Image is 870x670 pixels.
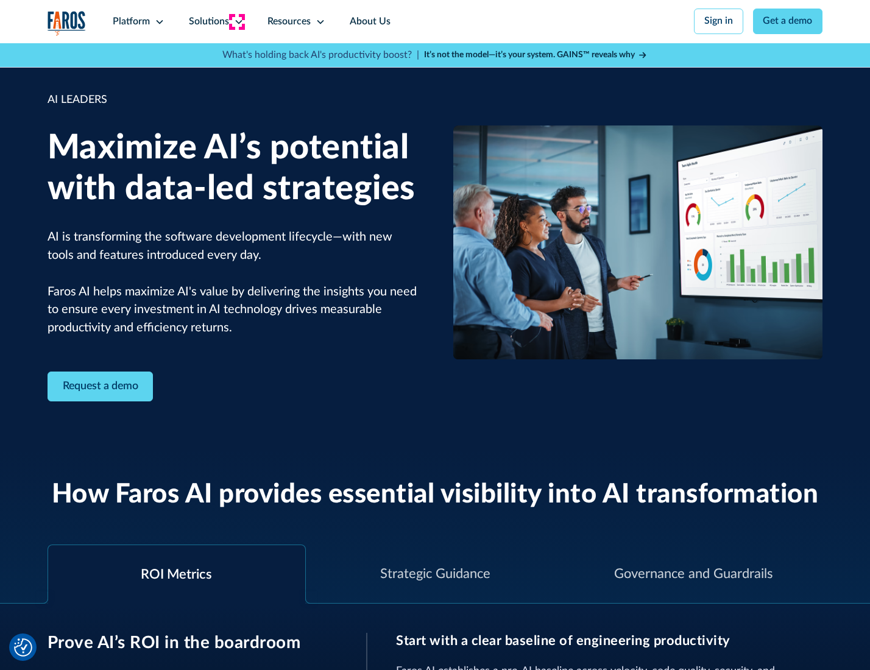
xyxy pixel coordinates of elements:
[48,228,417,337] p: AI is transforming the software development lifecycle—with new tools and features introduced ever...
[48,11,87,36] img: Logo of the analytics and reporting company Faros.
[14,638,32,657] button: Cookie Settings
[48,92,417,108] div: AI LEADERS
[48,11,87,36] a: home
[189,15,229,29] div: Solutions
[14,638,32,657] img: Revisit consent button
[424,51,635,59] strong: It’s not the model—it’s your system. GAINS™ reveals why
[48,128,417,210] h1: Maximize AI’s potential with data-led strategies
[614,564,773,584] div: Governance and Guardrails
[52,479,819,511] h2: How Faros AI provides essential visibility into AI transformation
[48,633,337,653] h3: Prove AI’s ROI in the boardroom
[141,565,212,585] div: ROI Metrics
[753,9,823,34] a: Get a demo
[48,372,154,401] a: Contact Modal
[113,15,150,29] div: Platform
[424,49,648,62] a: It’s not the model—it’s your system. GAINS™ reveals why
[267,15,311,29] div: Resources
[694,9,743,34] a: Sign in
[222,48,419,63] p: What's holding back AI's productivity boost? |
[396,633,822,649] h3: Start with a clear baseline of engineering productivity
[380,564,490,584] div: Strategic Guidance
